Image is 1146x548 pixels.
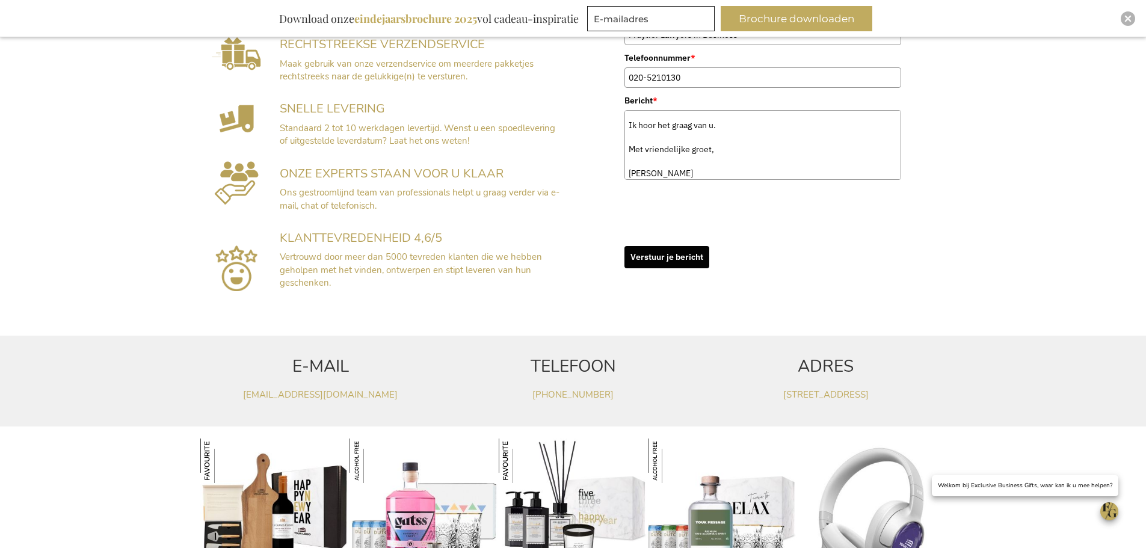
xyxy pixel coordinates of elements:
h2: ADRES [706,357,946,376]
span: Vertrouwd door meer dan 5000 tevreden klanten die we hebben geholpen met het vinden, ontwerpen en... [280,251,542,289]
button: Verstuur je bericht [624,246,709,268]
b: eindejaarsbrochure 2025 [354,11,477,26]
span: Standaard 2 tot 10 werkdagen levertijd. Wenst u een spoedlevering of uitgestelde leverdatum? Laat... [280,122,555,147]
span: KLANTTEVREDENHEID 4,6/5 [280,230,442,246]
a: Google Reviews Exclusive Business Gifts [215,282,257,294]
input: Op welk nummer kunnen we je bereiken? [624,67,901,88]
img: Cheese & Wine Lovers Box [200,439,245,483]
span: RECHTSTREEKSE VERZENDSERVICE [280,36,485,52]
img: Sluit U Aan Bij Meer Dan 5.000+ Tevreden Klanten [215,245,257,291]
span: SNELLE LEVERING [280,100,385,117]
img: Rechtstreekse Verzendservice [212,37,261,70]
a: [STREET_ADDRESS] [783,389,869,401]
label: Bericht [624,94,901,107]
span: Ons gestroomlijnd team van professionals helpt u graag verder via e-mail, chat of telefonisch. [280,186,559,211]
a: Rechtstreekse Verzendservice [212,61,261,73]
img: Atelier Rebul XL Home Fragrance Box [499,439,543,483]
img: Close [1124,15,1132,22]
img: Personalised Non-Alcoholic Gin & Tonic Set [648,439,692,483]
form: marketing offers and promotions [587,6,718,35]
span: ONZE EXPERTS STAAN VOOR U KLAAR [280,165,504,182]
a: [PHONE_NUMBER] [532,389,614,401]
div: Close [1121,11,1135,26]
input: E-mailadres [587,6,715,31]
a: [EMAIL_ADDRESS][DOMAIN_NAME] [243,389,398,401]
label: Telefoonnummer [624,51,901,64]
button: Brochure downloaden [721,6,872,31]
div: Download onze vol cadeau-inspiratie [274,6,584,31]
h2: E-MAIL [200,357,441,376]
span: Maak gebruik van onze verzendservice om meerdere pakketjes rechtstreeks naar de gelukkige(n) te v... [280,58,534,82]
img: Gutss Botanical Sweet Gin Tonic Mocktail Set [350,439,394,483]
h2: TELEFOON [453,357,694,376]
iframe: reCAPTCHA [624,186,807,233]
